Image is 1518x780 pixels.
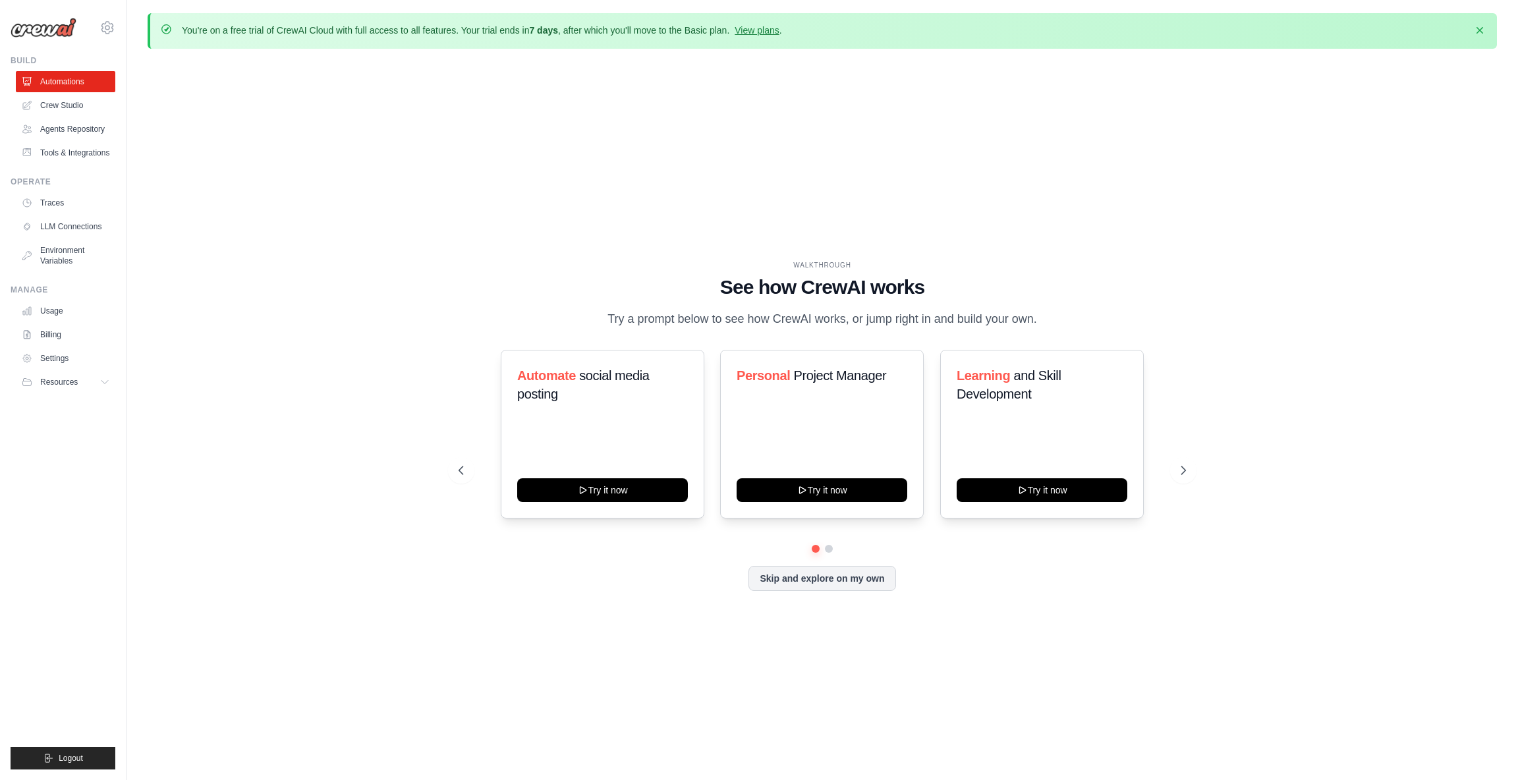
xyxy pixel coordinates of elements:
span: Learning [957,368,1010,383]
a: View plans [735,25,779,36]
span: Project Manager [794,368,887,383]
a: LLM Connections [16,216,115,237]
button: Skip and explore on my own [748,566,895,591]
a: Environment Variables [16,240,115,271]
div: WALKTHROUGH [459,260,1186,270]
button: Try it now [737,478,907,502]
a: Automations [16,71,115,92]
p: Try a prompt below to see how CrewAI works, or jump right in and build your own. [601,310,1044,329]
a: Billing [16,324,115,345]
div: Build [11,55,115,66]
p: You're on a free trial of CrewAI Cloud with full access to all features. Your trial ends in , aft... [182,24,782,37]
button: Logout [11,747,115,769]
div: Manage [11,285,115,295]
a: Settings [16,348,115,369]
a: Usage [16,300,115,321]
img: Logo [11,18,76,38]
button: Try it now [957,478,1127,502]
div: Operate [11,177,115,187]
a: Tools & Integrations [16,142,115,163]
span: social media posting [517,368,650,401]
span: Automate [517,368,576,383]
button: Try it now [517,478,688,502]
a: Traces [16,192,115,213]
span: Personal [737,368,790,383]
span: Logout [59,753,83,764]
button: Resources [16,372,115,393]
a: Agents Repository [16,119,115,140]
h1: See how CrewAI works [459,275,1186,299]
span: Resources [40,377,78,387]
a: Crew Studio [16,95,115,116]
strong: 7 days [529,25,558,36]
span: and Skill Development [957,368,1061,401]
